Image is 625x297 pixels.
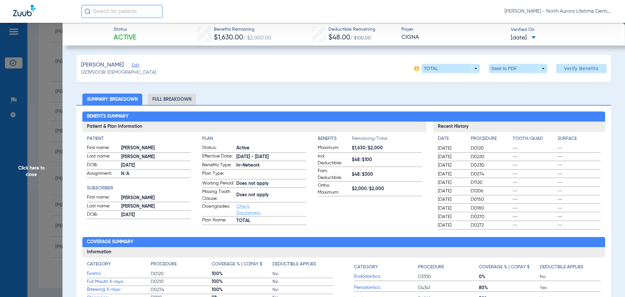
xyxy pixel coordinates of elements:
span: D0230 [471,162,510,169]
span: First name: [87,144,119,152]
span: D0120 [151,271,212,277]
span: Active [236,145,306,152]
span: Fam. Deductible: [318,168,350,181]
span: Periodontics: [354,284,418,291]
span: $48.00 [328,34,350,41]
h4: Coverage % | Copay $ [212,261,262,268]
span: D1206 [471,188,510,194]
span: Benefits Type: [202,162,234,170]
span: (22395) DOB: [DEMOGRAPHIC_DATA] [81,69,156,76]
span: [DATE] [438,171,465,177]
span: TOTAL [236,217,306,224]
h4: Deductible Applies [540,264,583,271]
app-breakdown-title: Subscriber [87,185,191,192]
span: -- [558,222,601,229]
span: $1,630.00 [214,34,243,41]
span: -- [558,214,601,220]
span: [PERSON_NAME] [81,61,124,69]
span: D0272 [471,222,510,229]
span: [DATE] [438,188,465,194]
span: / $2,000.00 [243,36,271,41]
span: -- [513,222,556,229]
app-breakdown-title: Tooth/Quad [513,135,556,144]
span: Endodontics: [354,273,418,280]
span: Last name: [87,203,119,211]
span: Remaining/Total [352,135,422,144]
span: [PERSON_NAME] - North Aurora Lifetime Dentistry [505,8,612,15]
span: -- [513,145,556,152]
span: DOB: [87,211,119,219]
img: info-icon [414,66,419,71]
span: DOB: [87,162,119,170]
span: -- [513,205,556,212]
li: Summary Breakdown [82,94,142,105]
span: Payer [401,26,505,33]
span: Plan Type: [202,170,234,179]
span: D1120 [471,179,510,186]
span: Ind. Deductible: [318,153,350,167]
h4: Patient [87,135,191,142]
span: Plan Name: [202,217,234,225]
h4: Coverage % | Copay $ [479,264,530,271]
li: Full Breakdown [148,94,196,105]
app-breakdown-title: Procedure [151,261,212,270]
span: Ortho Maximum: [318,182,350,196]
span: D0120 [471,145,510,152]
span: $2,000/$2,000 [352,186,422,192]
span: Verify Benefits [564,66,599,71]
span: Active [114,33,136,42]
app-breakdown-title: Coverage % | Copay $ [212,261,272,270]
span: Verified On [511,26,615,33]
span: [DATE] [438,145,465,152]
span: -- [513,196,556,203]
span: -- [558,171,601,177]
h4: Category [87,261,111,268]
span: No [272,287,333,293]
span: / $100.00 [350,36,371,40]
h4: Plan [202,135,306,142]
span: -- [558,154,601,160]
h4: Category [354,264,378,271]
span: D0274 [471,171,510,177]
span: Waiting Period: [202,180,234,188]
app-breakdown-title: Category [354,261,418,273]
h4: Date [438,135,465,142]
button: Verify Benefits [556,64,606,73]
span: [DATE] [121,162,191,169]
span: -- [513,214,556,220]
h4: Procedure [151,261,177,268]
span: -- [558,179,601,186]
span: Deductible Remaining [328,26,375,33]
app-breakdown-title: Benefits [318,135,352,144]
span: [PERSON_NAME] [121,154,191,160]
span: [DATE] [438,196,465,203]
app-breakdown-title: Category [87,261,151,270]
h4: Tooth/Quad [513,135,556,142]
span: Full Mouth X-rays: [87,278,151,285]
span: Maximum: [318,144,350,152]
span: -- [513,179,556,186]
span: -- [558,162,601,169]
span: Last name: [87,153,119,161]
span: N/A [121,171,191,177]
span: [DATE] [511,34,536,42]
span: 0% [479,274,540,280]
span: [DATE] [121,212,191,218]
span: Edit [132,63,138,69]
h4: Deductible Applies [272,261,316,268]
span: In-Network [236,162,306,169]
span: -- [513,188,556,194]
span: D4341 [418,285,479,291]
span: [DATE] - [DATE] [236,154,306,160]
h2: Coverage Summary [82,237,605,247]
span: -- [558,205,601,212]
input: Search for patients [81,5,163,18]
span: [PERSON_NAME] [121,145,191,152]
span: 100% [212,278,272,285]
a: Check Disclaimers [236,204,260,215]
span: [DATE] [438,205,465,212]
span: Does not apply [236,180,306,187]
span: D0180 [471,205,510,212]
